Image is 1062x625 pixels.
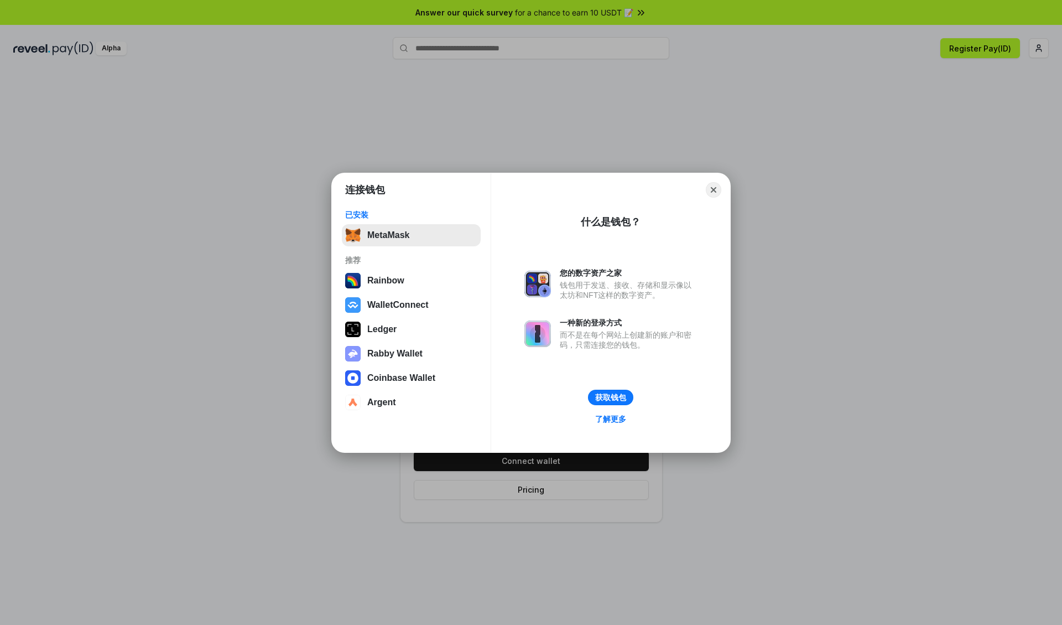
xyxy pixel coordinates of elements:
[706,182,721,198] button: Close
[345,370,361,386] img: svg+xml,%3Csvg%20width%3D%2228%22%20height%3D%2228%22%20viewBox%3D%220%200%2028%2028%22%20fill%3D...
[595,414,626,424] div: 了解更多
[581,215,641,229] div: 什么是钱包？
[342,367,481,389] button: Coinbase Wallet
[342,343,481,365] button: Rabby Wallet
[345,273,361,288] img: svg+xml,%3Csvg%20width%3D%22120%22%20height%3D%22120%22%20viewBox%3D%220%200%20120%20120%22%20fil...
[345,228,361,243] img: svg+xml,%3Csvg%20fill%3D%22none%22%20height%3D%2233%22%20viewBox%3D%220%200%2035%2033%22%20width%...
[345,346,361,361] img: svg+xml,%3Csvg%20xmlns%3D%22http%3A%2F%2Fwww.w3.org%2F2000%2Fsvg%22%20fill%3D%22none%22%20viewBox...
[560,318,697,328] div: 一种新的登录方式
[342,270,481,292] button: Rainbow
[595,392,626,402] div: 获取钱包
[345,210,477,220] div: 已安装
[345,322,361,337] img: svg+xml,%3Csvg%20xmlns%3D%22http%3A%2F%2Fwww.w3.org%2F2000%2Fsvg%22%20width%3D%2228%22%20height%3...
[367,373,435,383] div: Coinbase Wallet
[560,330,697,350] div: 而不是在每个网站上创建新的账户和密码，只需连接您的钱包。
[589,412,633,426] a: 了解更多
[367,324,397,334] div: Ledger
[342,391,481,414] button: Argent
[345,297,361,313] img: svg+xml,%3Csvg%20width%3D%2228%22%20height%3D%2228%22%20viewBox%3D%220%200%2028%2028%22%20fill%3D...
[367,397,396,407] div: Argent
[345,255,477,265] div: 推荐
[524,321,551,347] img: svg+xml,%3Csvg%20xmlns%3D%22http%3A%2F%2Fwww.w3.org%2F2000%2Fsvg%22%20fill%3D%22none%22%20viewBox...
[367,349,423,359] div: Rabby Wallet
[367,276,404,286] div: Rainbow
[588,390,633,405] button: 获取钱包
[367,230,409,240] div: MetaMask
[345,395,361,410] img: svg+xml,%3Csvg%20width%3D%2228%22%20height%3D%2228%22%20viewBox%3D%220%200%2028%2028%22%20fill%3D...
[345,183,385,197] h1: 连接钱包
[342,318,481,340] button: Ledger
[342,294,481,316] button: WalletConnect
[560,280,697,300] div: 钱包用于发送、接收、存储和显示像以太坊和NFT这样的数字资产。
[342,224,481,246] button: MetaMask
[367,300,429,310] div: WalletConnect
[560,268,697,278] div: 您的数字资产之家
[524,271,551,297] img: svg+xml,%3Csvg%20xmlns%3D%22http%3A%2F%2Fwww.w3.org%2F2000%2Fsvg%22%20fill%3D%22none%22%20viewBox...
